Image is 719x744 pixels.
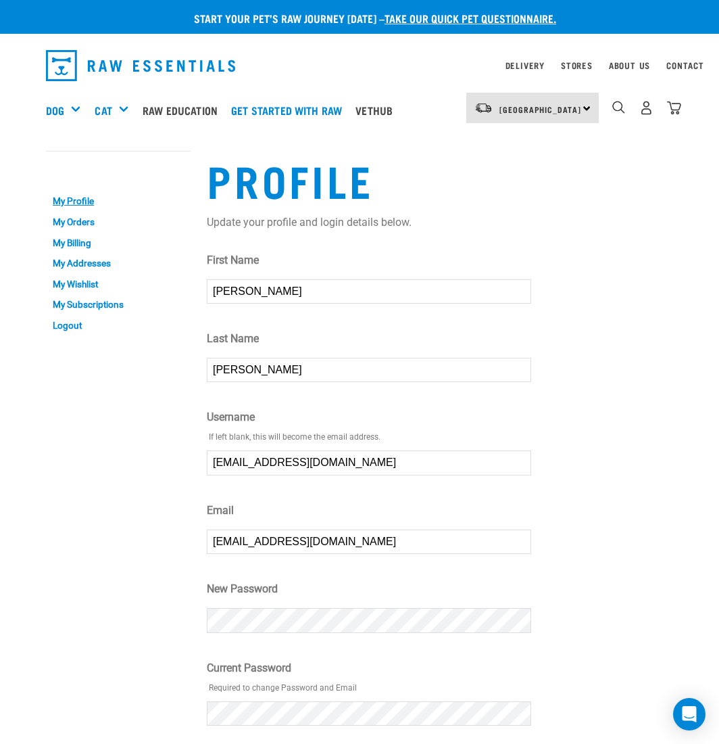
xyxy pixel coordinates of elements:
[46,253,191,274] a: My Addresses
[207,155,673,204] h1: Profile
[609,63,650,68] a: About Us
[666,63,704,68] a: Contact
[207,581,531,597] label: New Password
[474,102,493,114] img: van-moving.png
[612,101,625,114] img: home-icon-1@2x.png
[207,252,531,269] label: First Name
[46,233,191,254] a: My Billing
[35,45,684,87] nav: dropdown navigation
[639,101,653,115] img: user.png
[505,63,545,68] a: Delivery
[352,83,403,137] a: Vethub
[46,274,191,295] a: My Wishlist
[385,15,556,21] a: take our quick pet questionnaire.
[46,315,191,336] a: Logout
[46,212,191,233] a: My Orders
[561,63,593,68] a: Stores
[46,295,191,316] a: My Subscriptions
[209,682,529,694] p: Required to change Password and Email
[207,503,531,519] label: Email
[46,164,111,170] a: My Account
[207,409,531,425] label: Username
[207,660,531,676] label: Current Password
[46,102,64,118] a: Dog
[46,50,235,81] img: Raw Essentials Logo
[46,191,191,212] a: My Profile
[207,214,673,231] p: Update your profile and login details below.
[667,101,681,115] img: home-icon@2x.png
[209,431,529,443] p: If left blank, this will become the email address.
[673,698,705,730] div: Open Intercom Messenger
[228,83,352,137] a: Get started with Raw
[207,331,531,347] label: Last Name
[95,102,111,118] a: Cat
[139,83,228,137] a: Raw Education
[499,107,581,112] span: [GEOGRAPHIC_DATA]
